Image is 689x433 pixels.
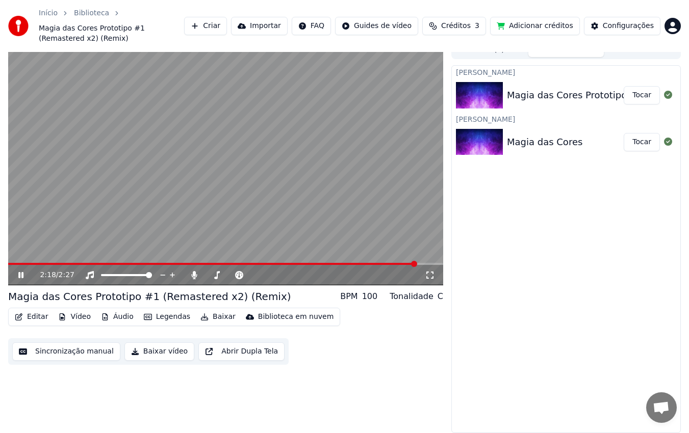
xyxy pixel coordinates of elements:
button: Adicionar créditos [490,17,580,35]
button: Guides de vídeo [335,17,418,35]
button: Tocar [624,133,660,151]
div: [PERSON_NAME] [452,113,680,125]
div: Magia das Cores [507,135,582,149]
div: C [438,290,443,303]
span: Créditos [441,21,471,31]
a: Biblioteca [74,8,109,18]
button: Abrir Dupla Tela [198,342,285,361]
button: FAQ [292,17,331,35]
span: 3 [475,21,479,31]
div: BPM [340,290,358,303]
button: Criar [184,17,227,35]
a: Conversa aberta [646,392,677,423]
div: Configurações [603,21,654,31]
div: 100 [362,290,378,303]
nav: breadcrumb [39,8,184,44]
button: Importar [231,17,288,35]
button: Baixar vídeo [124,342,194,361]
button: Legendas [140,310,194,324]
img: youka [8,16,29,36]
button: Créditos3 [422,17,486,35]
a: Início [39,8,58,18]
div: [PERSON_NAME] [452,66,680,78]
button: Configurações [584,17,660,35]
button: Baixar [196,310,240,324]
button: Vídeo [54,310,95,324]
div: / [40,270,64,280]
button: Tocar [624,86,660,104]
div: Biblioteca em nuvem [258,312,334,322]
button: Editar [11,310,52,324]
span: 2:18 [40,270,56,280]
span: 2:27 [59,270,74,280]
div: Magia das Cores Prototipo #1 (Remastered x2) (Remix) [8,289,291,304]
span: Magia das Cores Prototipo #1 (Remastered x2) (Remix) [39,23,184,44]
div: Tonalidade [390,290,433,303]
button: Áudio [97,310,138,324]
button: Sincronização manual [12,342,120,361]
